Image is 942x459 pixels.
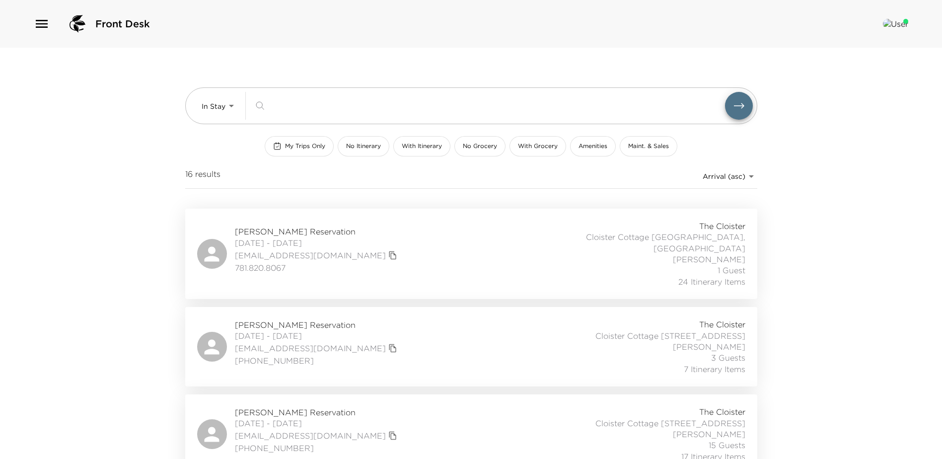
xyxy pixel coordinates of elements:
span: No Itinerary [346,142,381,151]
button: copy primary member email [386,248,400,262]
span: The Cloister [699,319,745,330]
span: [PERSON_NAME] [673,254,745,265]
span: 1 Guest [718,265,745,276]
span: The Cloister [699,406,745,417]
span: Front Desk [95,17,150,31]
button: No Itinerary [338,136,389,156]
span: [PERSON_NAME] Reservation [235,407,400,418]
span: Cloister Cottage [STREET_ADDRESS] [595,330,745,341]
a: [EMAIL_ADDRESS][DOMAIN_NAME] [235,343,386,354]
span: 781.820.8067 [235,262,400,273]
span: With Itinerary [402,142,442,151]
span: 7 Itinerary Items [684,364,745,375]
span: [PHONE_NUMBER] [235,355,400,366]
span: The Cloister [699,221,745,231]
span: 15 Guests [709,440,745,451]
img: logo [66,12,89,36]
button: My Trips Only [265,136,334,156]
span: [DATE] - [DATE] [235,418,400,429]
span: In Stay [202,102,225,111]
span: [PERSON_NAME] Reservation [235,226,400,237]
span: Arrival (asc) [703,172,745,181]
span: 3 Guests [711,352,745,363]
span: My Trips Only [285,142,325,151]
span: Cloister Cottage [STREET_ADDRESS] [595,418,745,429]
span: Maint. & Sales [628,142,669,151]
button: No Grocery [454,136,506,156]
span: [DATE] - [DATE] [235,237,400,248]
button: With Grocery [509,136,566,156]
button: copy primary member email [386,341,400,355]
button: Amenities [570,136,616,156]
button: copy primary member email [386,429,400,443]
input: Search by traveler, residence, or concierge [269,100,725,111]
span: No Grocery [463,142,497,151]
span: 24 Itinerary Items [678,276,745,287]
span: [PERSON_NAME] [673,341,745,352]
a: [PERSON_NAME] Reservation[DATE] - [DATE][EMAIL_ADDRESS][DOMAIN_NAME]copy primary member email781.... [185,209,757,299]
a: [EMAIL_ADDRESS][DOMAIN_NAME] [235,430,386,441]
span: [PHONE_NUMBER] [235,443,400,454]
span: [PERSON_NAME] Reservation [235,319,400,330]
span: [PERSON_NAME] [673,429,745,440]
span: [DATE] - [DATE] [235,330,400,341]
span: Cloister Cottage [GEOGRAPHIC_DATA], [GEOGRAPHIC_DATA] [526,231,745,254]
a: [EMAIL_ADDRESS][DOMAIN_NAME] [235,250,386,261]
a: [PERSON_NAME] Reservation[DATE] - [DATE][EMAIL_ADDRESS][DOMAIN_NAME]copy primary member email[PHO... [185,307,757,386]
button: Maint. & Sales [620,136,677,156]
span: 16 results [185,168,220,184]
span: With Grocery [518,142,558,151]
img: User [883,19,908,29]
button: With Itinerary [393,136,450,156]
span: Amenities [579,142,607,151]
